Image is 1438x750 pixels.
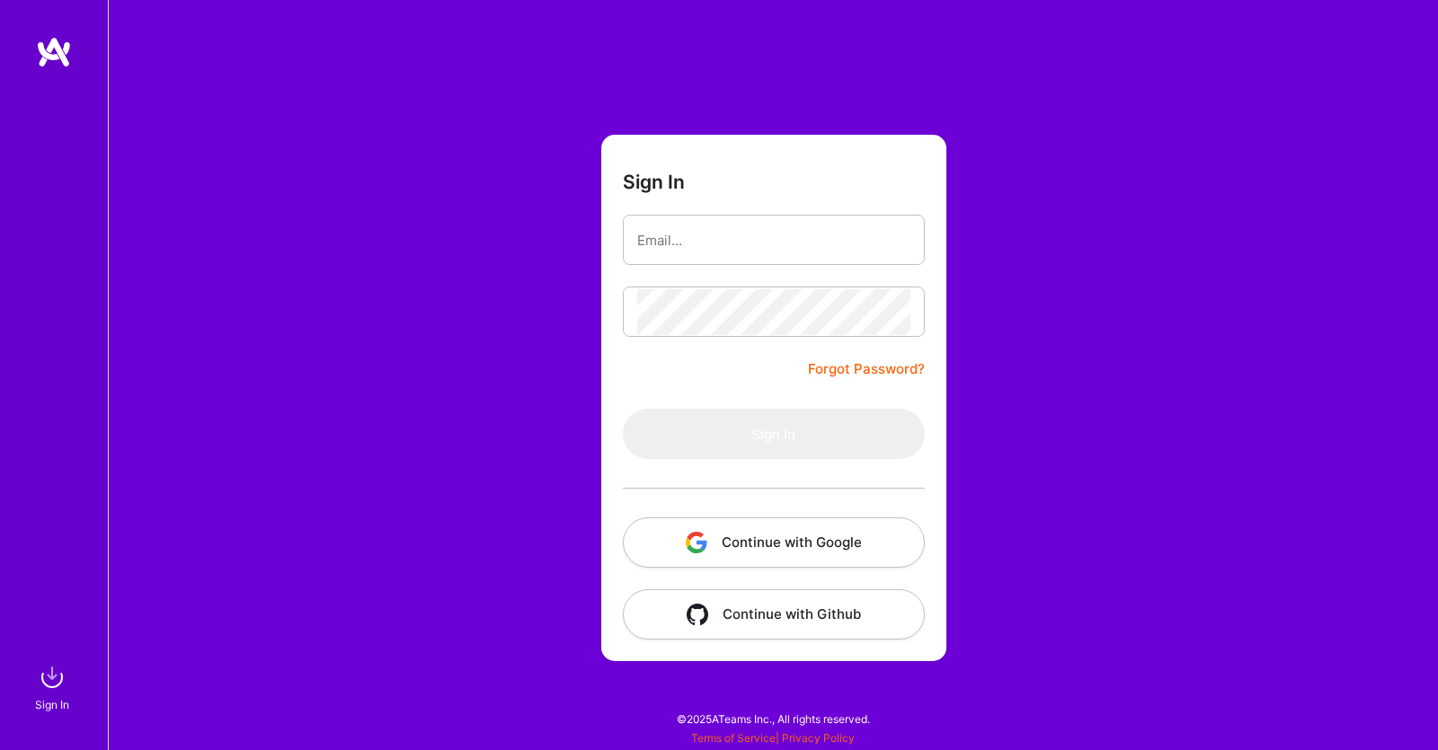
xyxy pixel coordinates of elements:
[691,731,776,745] a: Terms of Service
[623,171,685,193] h3: Sign In
[691,731,855,745] span: |
[623,589,925,640] button: Continue with Github
[686,532,707,553] img: icon
[623,409,925,459] button: Sign In
[38,659,70,714] a: sign inSign In
[623,517,925,568] button: Continue with Google
[34,659,70,695] img: sign in
[637,217,910,263] input: Email...
[808,358,925,380] a: Forgot Password?
[36,36,72,68] img: logo
[687,604,708,625] img: icon
[35,695,69,714] div: Sign In
[782,731,855,745] a: Privacy Policy
[108,696,1438,741] div: © 2025 ATeams Inc., All rights reserved.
